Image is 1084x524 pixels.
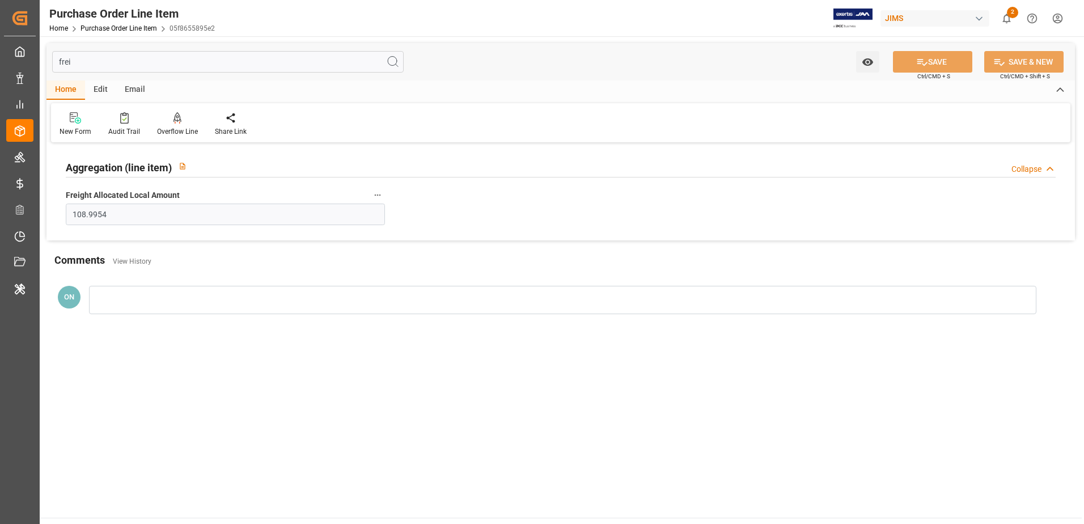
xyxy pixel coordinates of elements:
[54,252,105,268] h2: Comments
[370,188,385,202] button: Freight Allocated Local Amount
[1011,163,1041,175] div: Collapse
[1007,7,1018,18] span: 2
[917,72,950,81] span: Ctrl/CMD + S
[49,24,68,32] a: Home
[64,293,74,301] span: ON
[116,81,154,100] div: Email
[880,10,989,27] div: JIMS
[49,5,215,22] div: Purchase Order Line Item
[85,81,116,100] div: Edit
[893,51,972,73] button: SAVE
[1000,72,1050,81] span: Ctrl/CMD + Shift + S
[52,51,404,73] input: Search Fields
[833,9,873,28] img: Exertis%20JAM%20-%20Email%20Logo.jpg_1722504956.jpg
[215,126,247,137] div: Share Link
[994,6,1019,31] button: show 2 new notifications
[880,7,994,29] button: JIMS
[81,24,157,32] a: Purchase Order Line Item
[108,126,140,137] div: Audit Trail
[46,81,85,100] div: Home
[856,51,879,73] button: open menu
[60,126,91,137] div: New Form
[157,126,198,137] div: Overflow Line
[66,189,180,201] span: Freight Allocated Local Amount
[984,51,1064,73] button: SAVE & NEW
[1019,6,1045,31] button: Help Center
[113,257,151,265] a: View History
[66,160,172,175] h2: Aggregation (line item)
